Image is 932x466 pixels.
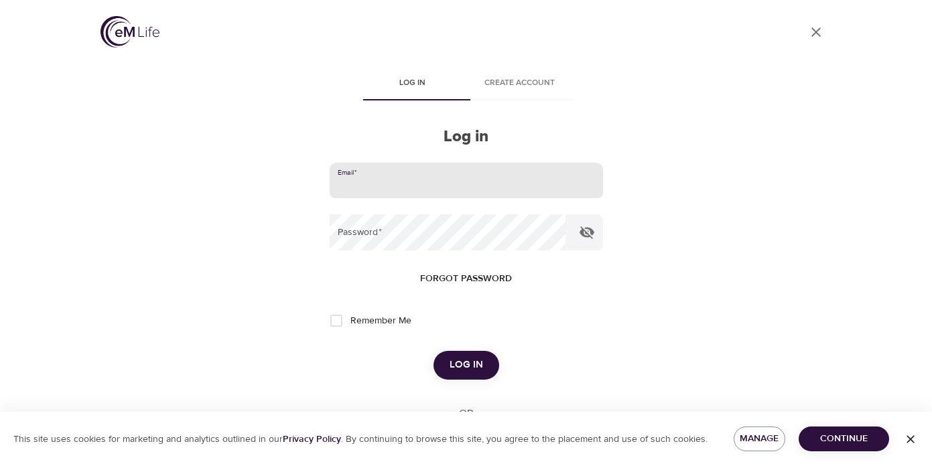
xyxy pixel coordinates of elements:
button: Forgot password [415,266,517,291]
div: OR [454,406,479,422]
button: Log in [434,351,499,379]
button: Continue [799,426,889,451]
span: Continue [809,431,878,447]
div: disabled tabs example [330,68,603,100]
a: Privacy Policy [283,433,341,445]
span: Forgot password [420,270,512,287]
button: Manage [734,426,785,451]
span: Create account [474,76,565,90]
span: Remember Me [350,314,411,328]
span: Log in [450,356,483,374]
h2: Log in [330,127,603,147]
span: Log in [367,76,458,90]
img: logo [101,16,159,48]
a: close [800,16,832,48]
span: Manage [744,431,774,447]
